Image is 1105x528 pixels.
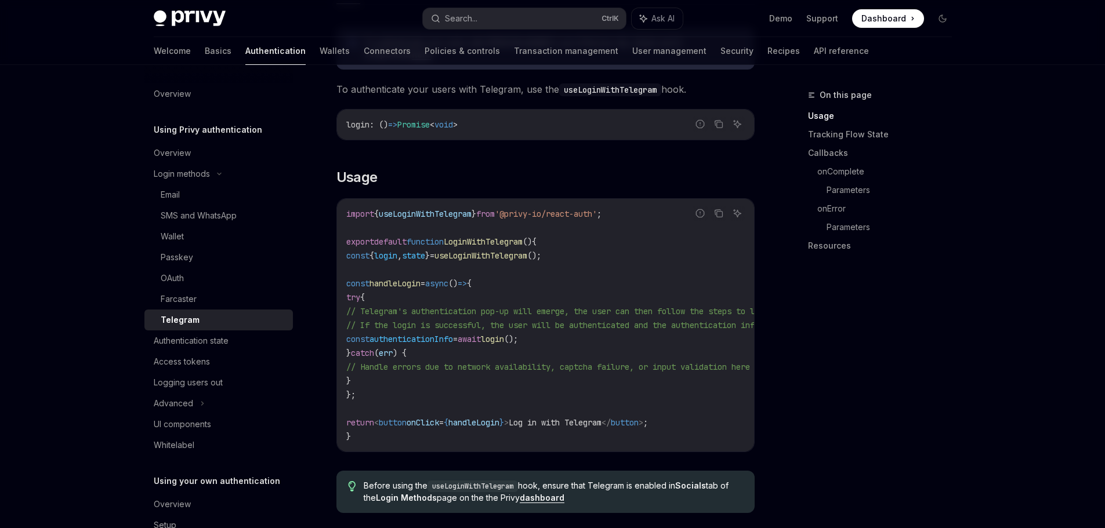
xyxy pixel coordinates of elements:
span: { [467,278,472,289]
span: (); [504,334,518,344]
span: from [476,209,495,219]
span: => [388,119,397,130]
div: Telegram [161,313,200,327]
span: } [346,348,351,358]
span: }; [346,389,356,400]
span: default [374,236,407,247]
a: Demo [769,13,792,24]
div: Authentication state [154,334,229,348]
span: try [346,292,360,303]
button: Ask AI [730,116,745,132]
span: { [360,292,365,303]
span: state [402,250,425,261]
span: useLoginWithTelegram [379,209,472,219]
span: () [523,236,532,247]
button: Search...CtrlK [423,8,626,29]
a: Authentication [245,37,306,65]
span: function [407,236,444,247]
div: Search... [445,12,477,26]
button: Ask AI [632,8,683,29]
div: Access tokens [154,355,210,369]
a: Wallet [144,226,293,247]
span: ; [643,417,648,428]
a: UI components [144,414,293,435]
div: Overview [154,146,191,160]
button: Toggle dark mode [933,9,952,28]
h5: Using your own authentication [154,474,280,488]
div: Email [161,188,180,202]
div: Login methods [154,167,210,181]
span: return [346,417,374,428]
span: catch [351,348,374,358]
span: err [379,348,393,358]
strong: Socials [675,480,706,490]
span: < [374,417,379,428]
span: { [532,236,537,247]
span: async [425,278,448,289]
a: User management [632,37,707,65]
span: > [639,417,643,428]
a: Dashboard [852,9,924,28]
code: useLoginWithTelegram [427,480,518,492]
button: Report incorrect code [693,116,708,132]
a: onComplete [817,162,961,181]
a: Policies & controls [425,37,500,65]
div: OAuth [161,271,184,285]
span: const [346,250,369,261]
span: : () [369,119,388,130]
h5: Using Privy authentication [154,123,262,137]
a: Security [720,37,753,65]
span: } [346,376,351,386]
span: handleLogin [448,417,499,428]
div: Advanced [154,396,193,410]
span: ) { [393,348,407,358]
span: void [434,119,453,130]
svg: Tip [348,481,356,491]
a: Basics [205,37,231,65]
span: const [346,278,369,289]
span: '@privy-io/react-auth' [495,209,597,219]
span: login [374,250,397,261]
span: => [458,278,467,289]
span: Promise [397,119,430,130]
span: { [369,250,374,261]
span: Log in with Telegram [509,417,602,428]
div: Logging users out [154,376,223,389]
strong: Login Methods [376,493,437,502]
span: { [444,417,448,428]
span: Ctrl K [602,14,619,23]
span: > [504,417,509,428]
a: Passkey [144,247,293,268]
div: Whitelabel [154,438,194,452]
span: const [346,334,369,344]
a: Logging users out [144,372,293,393]
span: button [611,417,639,428]
span: Ask AI [651,13,675,24]
span: (); [527,250,541,261]
a: Wallets [320,37,350,65]
a: dashboard [520,493,564,503]
span: login [481,334,504,344]
span: login [346,119,369,130]
span: < [430,119,434,130]
a: Resources [808,236,961,255]
span: // Handle errors due to network availability, captcha failure, or input validation here [346,362,750,372]
span: Before using the hook, ensure that Telegram is enabled in tab of the page on the the Privy [364,480,742,504]
span: await [458,334,481,344]
span: // Telegram's authentication pop-up will emerge, the user can then follow the steps to link its a... [346,306,829,316]
span: Dashboard [861,13,906,24]
span: } [425,250,430,261]
button: Report incorrect code [693,206,708,221]
span: import [346,209,374,219]
div: Farcaster [161,292,197,306]
a: Overview [144,83,293,104]
button: Copy the contents from the code block [711,206,726,221]
span: , [397,250,402,261]
a: Email [144,184,293,205]
a: Access tokens [144,351,293,372]
button: Copy the contents from the code block [711,116,726,132]
span: LoginWithTelegram [444,236,523,247]
div: Overview [154,87,191,101]
span: ( [374,348,379,358]
span: export [346,236,374,247]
